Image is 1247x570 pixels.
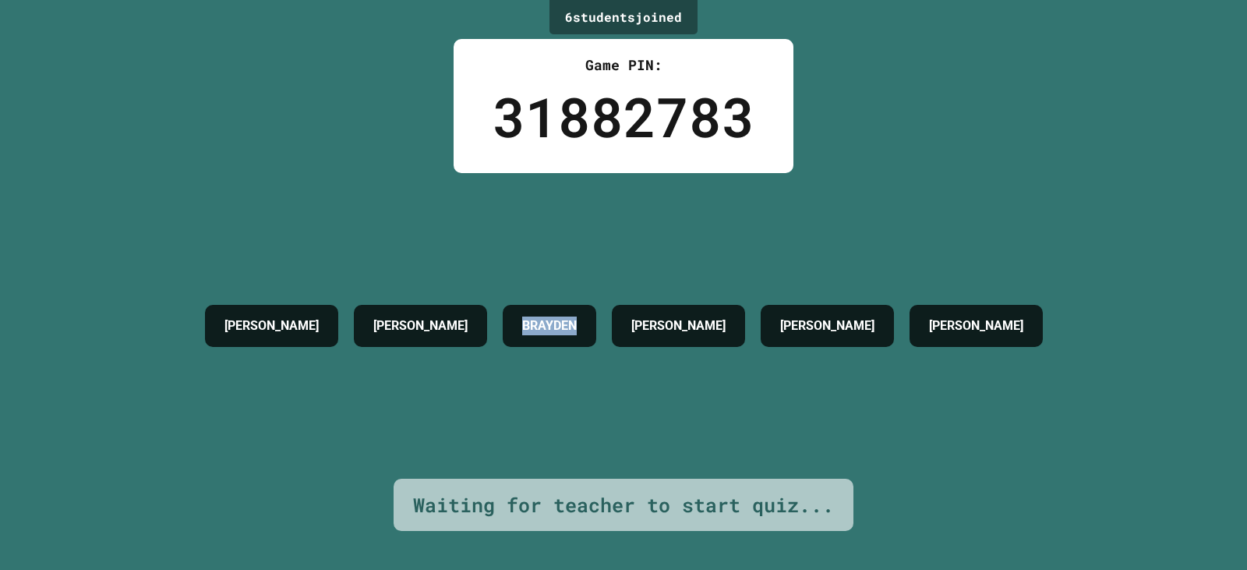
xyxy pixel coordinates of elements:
[631,317,726,335] h4: [PERSON_NAME]
[373,317,468,335] h4: [PERSON_NAME]
[522,317,577,335] h4: BRAYDEN
[929,317,1023,335] h4: [PERSON_NAME]
[493,55,754,76] div: Game PIN:
[413,490,834,520] div: Waiting for teacher to start quiz...
[493,76,754,158] div: 31882783
[224,317,319,335] h4: [PERSON_NAME]
[780,317,874,335] h4: [PERSON_NAME]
